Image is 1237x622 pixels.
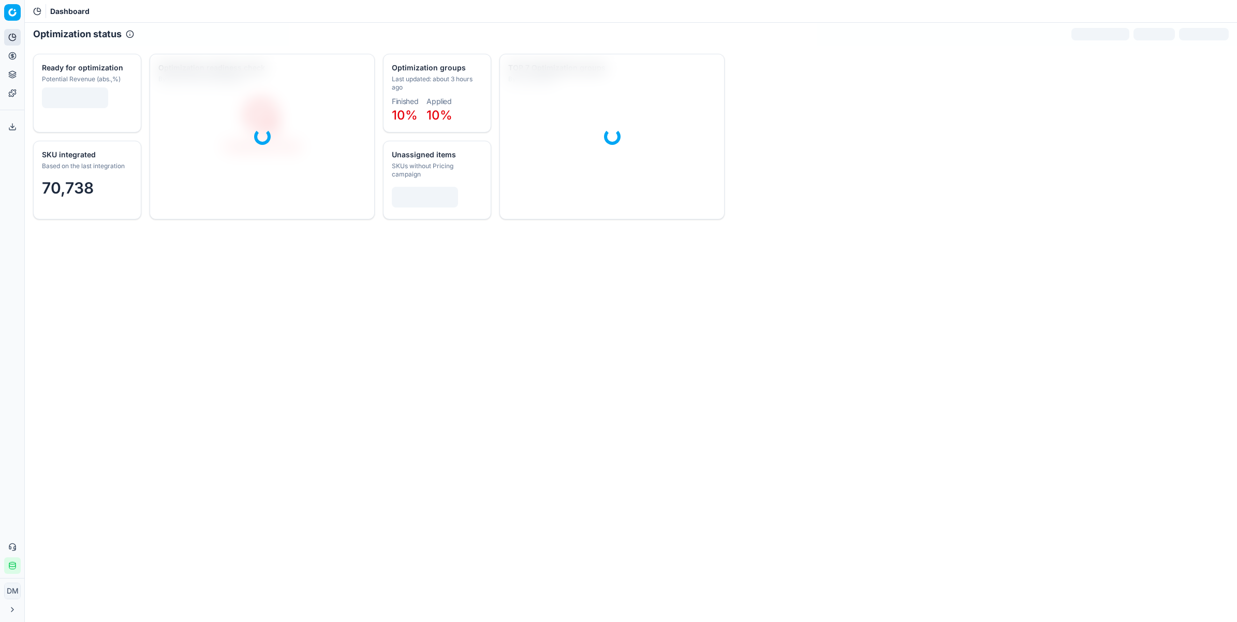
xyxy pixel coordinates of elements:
[392,63,480,73] div: Optimization groups
[42,162,130,170] div: Based on the last integration
[42,179,94,197] span: 70,738
[42,75,130,83] div: Potential Revenue (abs.,%)
[50,6,90,17] nav: breadcrumb
[426,98,452,105] dt: Applied
[392,75,480,92] div: Last updated: about 3 hours ago
[392,162,480,179] div: SKUs without Pricing campaign
[4,583,21,599] button: DM
[426,108,452,123] span: 10%
[392,98,418,105] dt: Finished
[33,27,122,41] h2: Optimization status
[42,63,130,73] div: Ready for optimization
[392,108,418,123] span: 10%
[5,583,20,599] span: DM
[392,150,480,160] div: Unassigned items
[50,6,90,17] span: Dashboard
[42,150,130,160] div: SKU integrated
